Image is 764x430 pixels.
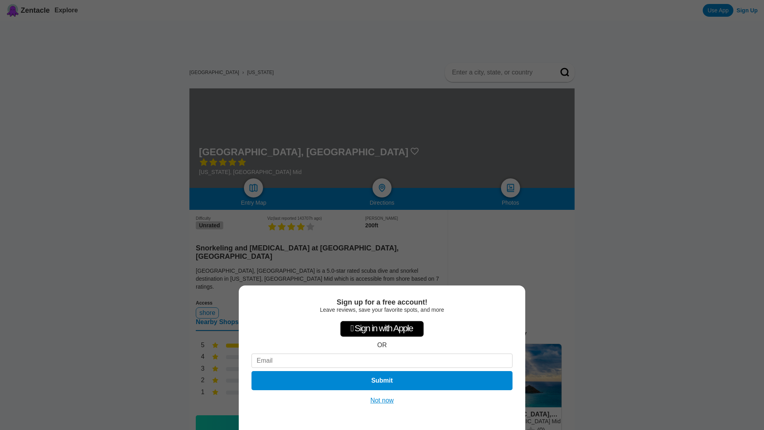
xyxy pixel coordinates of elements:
[251,354,513,368] input: Email
[251,307,513,313] div: Leave reviews, save your favorite spots, and more
[251,371,513,390] button: Submit
[251,298,513,307] div: Sign up for a free account!
[368,397,396,405] button: Not now
[377,342,387,349] div: OR
[340,321,424,337] div: Sign in with Apple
